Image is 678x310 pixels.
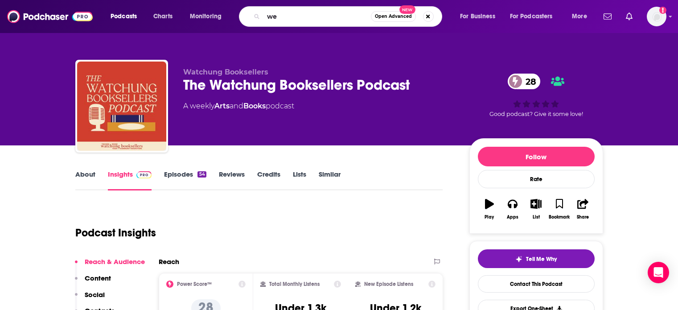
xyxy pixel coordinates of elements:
[153,10,173,23] span: Charts
[319,170,341,190] a: Similar
[510,10,553,23] span: For Podcasters
[566,9,598,24] button: open menu
[75,257,145,274] button: Reach & Audience
[85,257,145,266] p: Reach & Audience
[478,147,595,166] button: Follow
[478,170,595,188] div: Rate
[489,111,583,117] span: Good podcast? Give it some love!
[454,9,506,24] button: open menu
[108,170,152,190] a: InsightsPodchaser Pro
[485,215,494,220] div: Play
[460,10,495,23] span: For Business
[478,193,501,225] button: Play
[184,9,233,24] button: open menu
[478,249,595,268] button: tell me why sparkleTell Me Why
[177,281,212,287] h2: Power Score™
[75,170,95,190] a: About
[85,290,105,299] p: Social
[293,170,306,190] a: Lists
[647,7,666,26] img: User Profile
[501,193,524,225] button: Apps
[549,215,570,220] div: Bookmark
[648,262,669,283] div: Open Intercom Messenger
[659,7,666,14] svg: Add a profile image
[364,281,413,287] h2: New Episode Listens
[504,9,566,24] button: open menu
[148,9,178,24] a: Charts
[111,10,137,23] span: Podcasts
[622,9,636,24] a: Show notifications dropdown
[159,257,179,266] h2: Reach
[571,193,594,225] button: Share
[77,62,166,151] img: The Watchung Booksellers Podcast
[515,256,522,263] img: tell me why sparkle
[517,74,541,89] span: 28
[164,170,206,190] a: Episodes54
[572,10,587,23] span: More
[190,10,222,23] span: Monitoring
[375,14,412,19] span: Open Advanced
[219,170,245,190] a: Reviews
[526,256,557,263] span: Tell Me Why
[75,274,111,290] button: Content
[230,102,243,110] span: and
[75,226,156,240] h1: Podcast Insights
[647,7,666,26] button: Show profile menu
[548,193,571,225] button: Bookmark
[647,7,666,26] span: Logged in as SimonElement
[577,215,589,220] div: Share
[600,9,615,24] a: Show notifications dropdown
[104,9,148,24] button: open menu
[197,171,206,178] div: 54
[257,170,280,190] a: Credits
[243,102,266,110] a: Books
[183,68,268,76] span: Watchung Booksellers
[214,102,230,110] a: Arts
[269,281,320,287] h2: Total Monthly Listens
[478,275,595,293] a: Contact This Podcast
[399,5,415,14] span: New
[75,290,105,307] button: Social
[183,101,294,112] div: A weekly podcast
[533,215,540,220] div: List
[524,193,547,225] button: List
[263,9,371,24] input: Search podcasts, credits, & more...
[371,11,416,22] button: Open AdvancedNew
[507,215,518,220] div: Apps
[508,74,541,89] a: 28
[247,6,451,27] div: Search podcasts, credits, & more...
[7,8,93,25] img: Podchaser - Follow, Share and Rate Podcasts
[136,171,152,178] img: Podchaser Pro
[85,274,111,282] p: Content
[469,68,603,123] div: 28Good podcast? Give it some love!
